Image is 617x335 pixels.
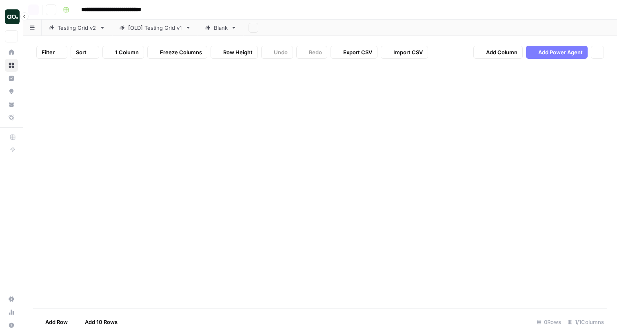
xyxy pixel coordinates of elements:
[5,111,18,124] a: Flightpath
[76,48,87,56] span: Sort
[58,24,96,32] div: Testing Grid v2
[71,46,99,59] button: Sort
[73,315,122,328] button: Add 10 Rows
[33,315,73,328] button: Add Row
[223,48,253,56] span: Row Height
[211,46,258,59] button: Row Height
[473,46,523,59] button: Add Column
[486,48,517,56] span: Add Column
[261,46,293,59] button: Undo
[85,318,118,326] span: Add 10 Rows
[147,46,207,59] button: Freeze Columns
[102,46,144,59] button: 1 Column
[5,293,18,306] a: Settings
[274,48,288,56] span: Undo
[331,46,377,59] button: Export CSV
[5,72,18,85] a: Insights
[393,48,423,56] span: Import CSV
[42,48,55,56] span: Filter
[296,46,327,59] button: Redo
[198,20,244,36] a: Blank
[45,318,68,326] span: Add Row
[5,9,20,24] img: Justina testing Logo
[214,24,228,32] div: Blank
[5,46,18,59] a: Home
[160,48,202,56] span: Freeze Columns
[5,59,18,72] a: Browse
[5,7,18,27] button: Workspace: Justina testing
[42,20,112,36] a: Testing Grid v2
[115,48,139,56] span: 1 Column
[309,48,322,56] span: Redo
[112,20,198,36] a: [OLD] Testing Grid v1
[5,85,18,98] a: Opportunities
[5,306,18,319] a: Usage
[36,46,67,59] button: Filter
[5,98,18,111] a: Your Data
[526,46,588,59] button: Add Power Agent
[5,319,18,332] button: Help + Support
[564,315,607,328] div: 1/1 Columns
[128,24,182,32] div: [OLD] Testing Grid v1
[381,46,428,59] button: Import CSV
[533,315,564,328] div: 0 Rows
[538,48,583,56] span: Add Power Agent
[343,48,372,56] span: Export CSV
